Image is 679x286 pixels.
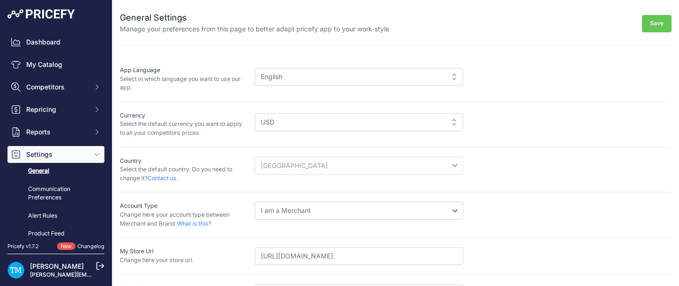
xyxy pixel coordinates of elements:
p: Select the default currency you want to apply to all your competitors prices. [120,120,247,137]
a: [PERSON_NAME][EMAIL_ADDRESS][DOMAIN_NAME] [30,271,174,278]
button: Reports [7,124,104,140]
a: Alert Rules [7,208,104,224]
button: Competitors [7,79,104,95]
a: What is this? [177,220,211,227]
a: Changelog [77,243,104,249]
span: Settings [26,150,88,159]
div: USD [255,113,463,131]
p: Change here your account type between Merchant and Brand. [120,211,247,228]
a: Product Feed [7,226,104,242]
span: New [57,242,75,250]
p: Manage your preferences from this page to better adapt pricefy app to your work-style [120,24,389,34]
p: Select the default country. Do you need to change it? [120,165,247,183]
p: App Language [120,66,247,75]
a: Contact us. [148,175,178,182]
span: Repricing [26,105,88,114]
a: [PERSON_NAME] [30,262,84,270]
div: English [255,68,463,86]
h2: General Settings [120,11,389,24]
a: Dashboard [7,34,104,51]
p: My Store Url [120,247,247,256]
p: Select in which language you want to use our app. [120,75,247,92]
p: Currency [120,111,247,120]
input: https://www.mystore.com [255,247,463,265]
button: Save [642,15,672,32]
button: Repricing [7,101,104,118]
a: My Catalog [7,56,104,73]
a: Communication Preferences [7,181,104,206]
img: Pricefy Logo [7,9,75,19]
a: General [7,163,104,179]
p: Change here your store url. [120,256,247,265]
span: Competitors [26,82,88,92]
p: Country [120,157,247,166]
p: Account Type [120,202,247,211]
span: Reports [26,127,88,137]
div: Pricefy v1.7.2 [7,242,39,250]
button: Settings [7,146,104,163]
